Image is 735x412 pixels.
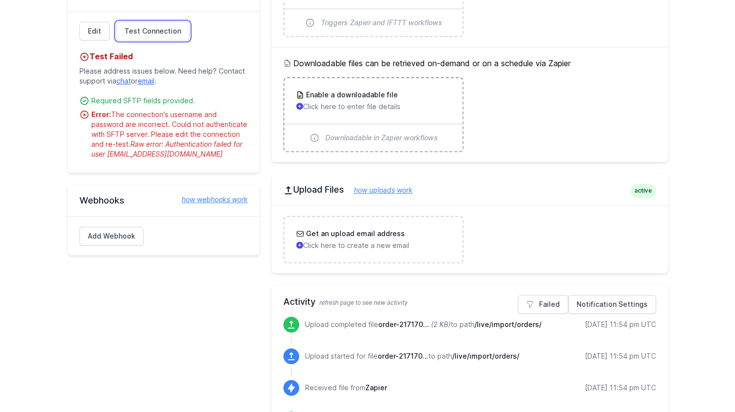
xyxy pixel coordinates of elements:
[284,217,463,262] a: Get an upload email address Click here to create a new email
[79,227,144,246] a: Add Webhook
[283,295,656,309] h2: Activity
[91,110,248,159] div: The connection's username and password are incorrect. Could not authenticate with SFTP server. Pl...
[452,352,519,360] span: /live/import/orders/
[138,77,155,85] a: email
[630,184,656,198] span: active
[305,351,519,361] p: Upload started for file to path
[283,57,656,69] h5: Downloadable files can be retrieved on-demand or on a schedule via Zapier
[116,77,131,85] a: chat
[431,320,451,329] i: (2 KB)
[91,96,248,106] div: Required SFTP fields provided.
[321,18,442,28] span: Triggers Zapier and IFTTT workflows
[305,383,387,393] p: Received file from
[365,383,387,392] span: Zapier
[296,102,451,112] p: Click here to enter file details
[91,140,242,158] span: Raw error: Authentication failed for user [EMAIL_ADDRESS][DOMAIN_NAME]
[585,320,656,330] div: [DATE] 11:54 pm UTC
[568,295,656,314] a: Notification Settings
[283,184,656,196] h2: Upload Files
[124,26,181,36] span: Test Connection
[319,299,408,306] span: refresh page to see new activity
[79,62,248,90] p: Please address issues below. Need help? Contact support via or .
[305,320,542,330] p: Upload completed file to path
[296,241,451,250] p: Click here to create a new email
[91,110,111,119] strong: Error:
[79,22,110,41] a: Edit
[284,78,463,151] a: Enable a downloadable file Click here to enter file details Downloadable in Zapier workflows
[686,363,723,400] iframe: Drift Widget Chat Controller
[378,320,429,329] span: order-217170-2025-10-02-23.54.01.xml
[474,320,542,329] span: /live/import/orders/
[344,186,413,194] a: how uploads work
[304,229,405,239] h3: Get an upload email address
[116,22,190,41] a: Test Connection
[172,195,248,205] a: how webhooks work
[79,50,248,62] h4: Test Failed
[585,383,656,393] div: [DATE] 11:54 pm UTC
[325,133,438,143] span: Downloadable in Zapier workflows
[79,195,248,206] h2: Webhooks
[304,90,398,100] h3: Enable a downloadable file
[518,295,568,314] a: Failed
[378,352,428,360] span: order-217170-2025-10-02-23.54.01.xml
[585,351,656,361] div: [DATE] 11:54 pm UTC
